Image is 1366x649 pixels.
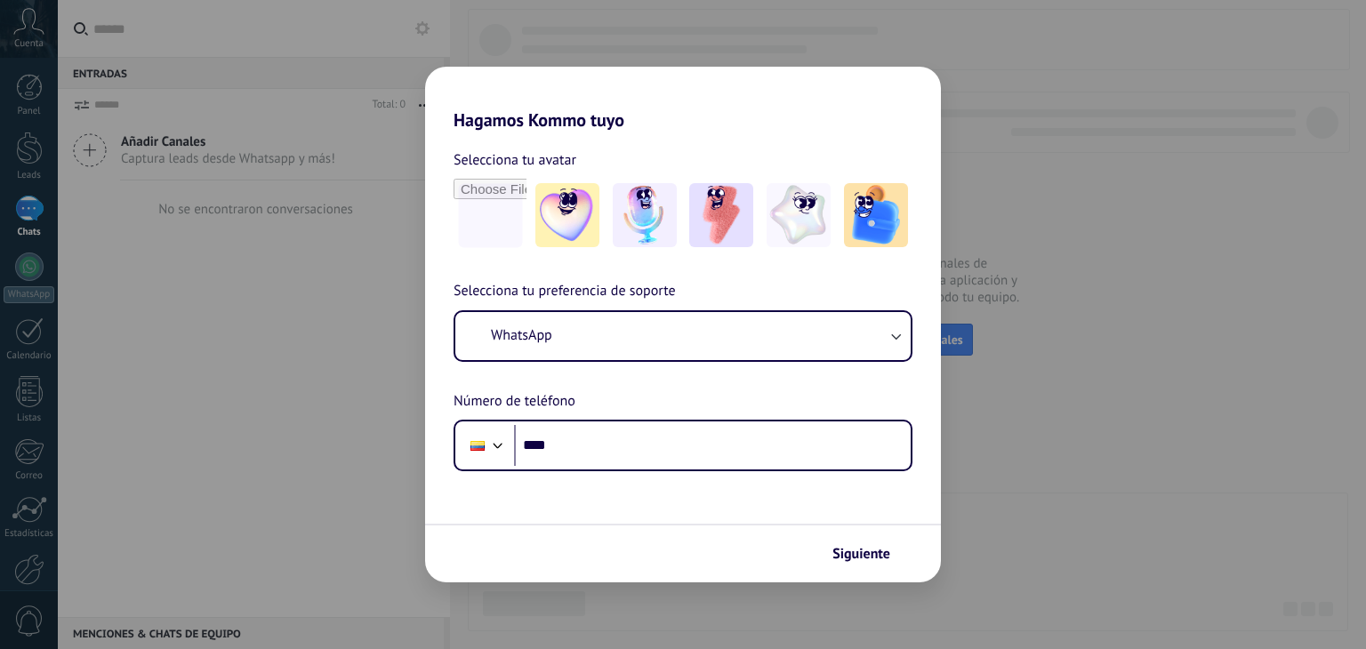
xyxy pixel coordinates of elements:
[491,326,552,344] span: WhatsApp
[767,183,831,247] img: -4.jpeg
[824,539,914,569] button: Siguiente
[425,67,941,131] h2: Hagamos Kommo tuyo
[461,427,494,464] div: Ecuador: + 593
[454,280,676,303] span: Selecciona tu preferencia de soporte
[844,183,908,247] img: -5.jpeg
[454,148,576,172] span: Selecciona tu avatar
[613,183,677,247] img: -2.jpeg
[689,183,753,247] img: -3.jpeg
[832,548,890,560] span: Siguiente
[535,183,599,247] img: -1.jpeg
[454,390,575,413] span: Número de teléfono
[455,312,911,360] button: WhatsApp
